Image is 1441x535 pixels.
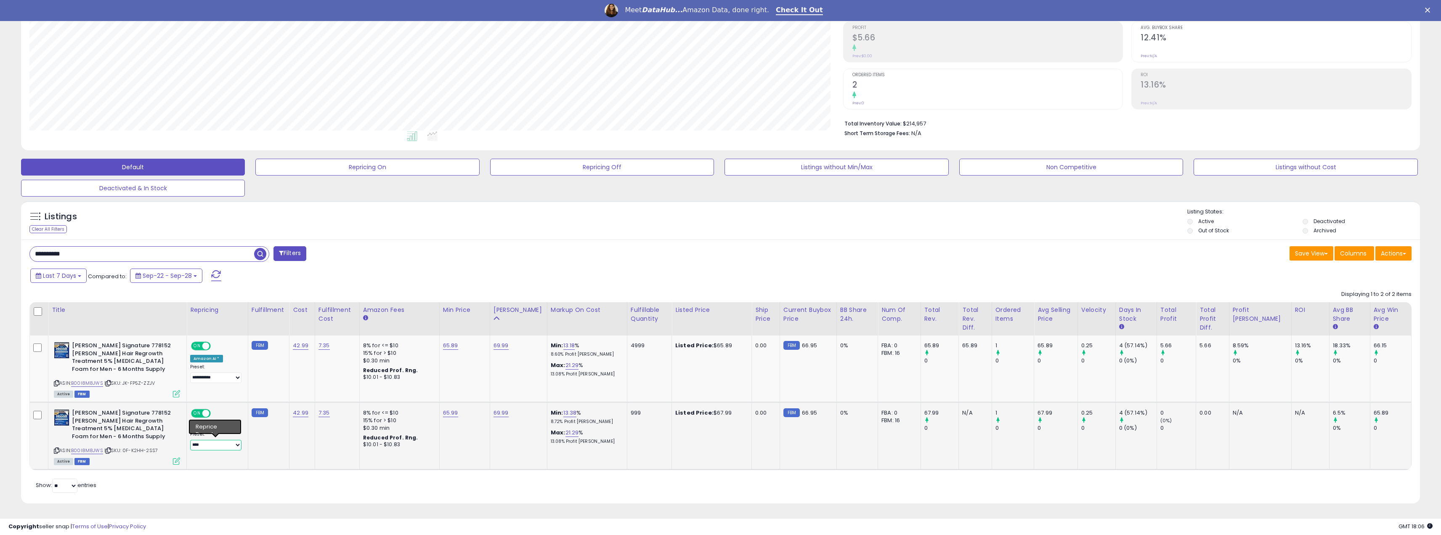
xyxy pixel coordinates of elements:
a: 42.99 [293,409,308,417]
b: Min: [551,341,563,349]
div: Ship Price [755,306,776,323]
a: 7.35 [318,341,330,350]
span: | SKU: JK-FP5Z-ZZJV [104,380,155,386]
button: Repricing Off [490,159,714,176]
div: Avg BB Share [1333,306,1367,323]
div: FBA: 0 [881,409,914,417]
p: Listing States: [1187,208,1420,216]
li: $214,957 [844,118,1405,128]
small: Days In Stock. [1119,323,1124,331]
small: FBM [783,408,800,417]
span: OFF [210,343,223,350]
b: [PERSON_NAME] Signature 778152 [PERSON_NAME] Hair Regrowth Treatment 5% [MEDICAL_DATA] Foam for M... [72,409,174,442]
div: 13.16% [1295,342,1329,349]
div: 0 [1038,357,1077,365]
div: 0 [924,357,959,365]
div: Amazon AI [190,422,220,430]
span: ROI [1141,73,1411,77]
div: Fulfillment [252,306,286,314]
img: 514BedrFjLL._SL40_.jpg [54,342,70,359]
div: Preset: [190,364,241,383]
a: 65.89 [443,341,458,350]
div: Title [52,306,183,314]
div: 4 (57.14%) [1119,409,1157,417]
div: 0.00 [755,409,773,417]
div: Meet Amazon Data, done right. [625,6,769,14]
img: 514BedrFjLL._SL40_.jpg [54,409,70,426]
a: Check It Out [776,6,823,15]
div: Total Profit Diff. [1200,306,1225,332]
h2: $5.66 [852,33,1123,44]
b: Reduced Prof. Rng. [363,367,418,374]
div: N/A [962,409,985,417]
div: Close [1425,8,1433,13]
div: $0.30 min [363,357,433,365]
div: 0 [1081,357,1115,365]
button: Listings without Min/Max [724,159,948,176]
a: 13.18 [563,341,575,350]
div: Total Profit [1160,306,1192,323]
div: Amazon Fees [363,306,436,314]
div: 0 [1374,424,1411,432]
div: % [551,409,621,425]
div: BB Share 24h. [840,306,874,323]
a: 65.99 [443,409,458,417]
span: Last 7 Days [43,271,76,280]
div: Preset: [190,431,241,450]
div: Min Price [443,306,486,314]
b: Listed Price: [675,341,714,349]
div: $67.99 [675,409,745,417]
div: Days In Stock [1119,306,1153,323]
label: Out of Stock [1198,227,1229,234]
span: 66.95 [802,409,817,417]
i: DataHub... [642,6,682,14]
span: Columns [1340,249,1367,258]
div: 8% for <= $10 [363,409,433,417]
strong: Copyright [8,522,39,530]
div: 0 [1081,424,1115,432]
span: FBM [74,458,90,465]
a: 7.35 [318,409,330,417]
div: Markup on Cost [551,306,624,314]
a: 21.29 [565,429,579,437]
div: 65.89 [924,342,959,349]
span: Compared to: [88,272,127,280]
b: Short Term Storage Fees: [844,130,910,137]
div: 0.25 [1081,409,1115,417]
span: 66.95 [802,341,817,349]
div: 0.25 [1081,342,1115,349]
div: 5.66 [1200,342,1222,349]
div: 65.89 [1038,342,1077,349]
span: All listings currently available for purchase on Amazon [54,458,73,465]
a: 69.99 [494,341,509,350]
div: 0 [1374,357,1411,365]
div: 0 [1038,424,1077,432]
div: $10.01 - $10.83 [363,374,433,381]
button: Non Competitive [959,159,1183,176]
div: 15% for > $10 [363,417,433,424]
span: | SKU: 0F-K2HH-2SS7 [104,447,158,454]
a: 21.29 [565,361,579,370]
div: FBM: 16 [881,417,914,424]
div: 0 [1160,424,1196,432]
div: 1 [995,409,1034,417]
div: 8.59% [1233,342,1291,349]
div: 15% for > $10 [363,349,433,357]
a: B00I8M8JWS [71,447,103,454]
h2: 13.16% [1141,80,1411,91]
div: 0.00 [755,342,773,349]
p: 13.08% Profit [PERSON_NAME] [551,439,621,445]
span: FBM [74,391,90,398]
div: 0% [1295,357,1329,365]
div: 67.99 [924,409,959,417]
button: Listings without Cost [1194,159,1417,176]
div: Displaying 1 to 2 of 2 items [1341,290,1412,298]
b: Listed Price: [675,409,714,417]
div: 4999 [631,342,665,349]
b: Total Inventory Value: [844,120,902,127]
button: Default [21,159,245,176]
div: 0% [840,409,871,417]
h2: 12.41% [1141,33,1411,44]
div: 0 [924,424,959,432]
button: Filters [273,246,306,261]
